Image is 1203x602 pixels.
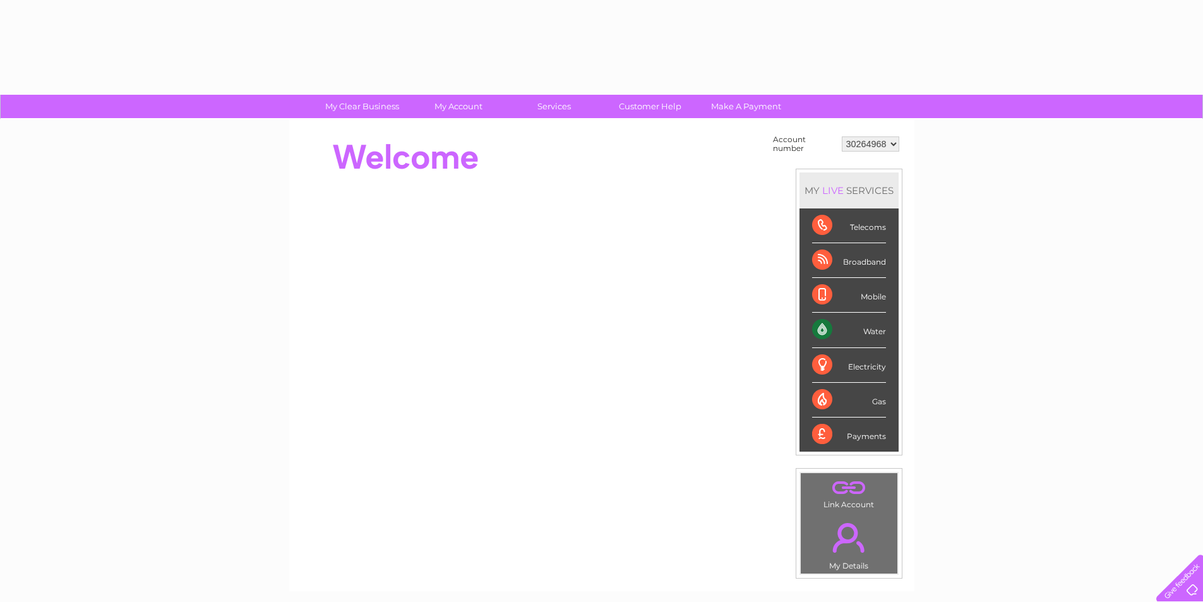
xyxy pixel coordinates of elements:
a: . [804,515,894,560]
td: My Details [800,512,898,574]
div: Gas [812,383,886,418]
a: My Account [406,95,510,118]
div: Electricity [812,348,886,383]
div: MY SERVICES [799,172,899,208]
a: Customer Help [598,95,702,118]
a: . [804,476,894,498]
td: Link Account [800,473,898,512]
div: Mobile [812,278,886,313]
a: Make A Payment [694,95,798,118]
div: Payments [812,418,886,452]
a: My Clear Business [310,95,414,118]
div: Telecoms [812,208,886,243]
div: Water [812,313,886,347]
a: Services [502,95,606,118]
div: Broadband [812,243,886,278]
div: LIVE [820,184,846,196]
td: Account number [770,132,839,156]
